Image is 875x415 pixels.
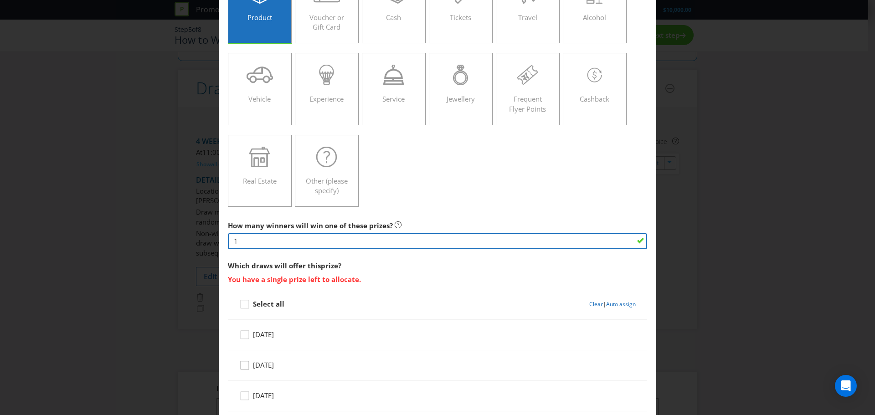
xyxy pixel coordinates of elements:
[253,299,284,308] strong: Select all
[835,375,857,397] div: Open Intercom Messenger
[228,233,647,249] input: e.g. 4
[309,13,344,31] span: Voucher or Gift Card
[321,261,338,270] span: prize
[580,94,609,103] span: Cashback
[228,261,321,270] span: Which draws will offer this
[309,94,344,103] span: Experience
[447,94,475,103] span: Jewellery
[228,221,393,230] span: How many winners will win one of these prizes?
[306,176,348,195] span: Other (please specify)
[338,261,341,270] span: ?
[509,94,546,113] span: Frequent Flyer Points
[253,391,274,400] span: [DATE]
[386,13,401,22] span: Cash
[589,300,603,308] a: Clear
[583,13,606,22] span: Alcohol
[382,94,405,103] span: Service
[228,271,647,284] span: You have a single prize left to allocate.
[606,300,636,308] a: Auto assign
[450,13,471,22] span: Tickets
[247,13,272,22] span: Product
[253,330,274,339] span: [DATE]
[603,300,606,308] span: |
[253,360,274,369] span: [DATE]
[243,176,277,185] span: Real Estate
[248,94,271,103] span: Vehicle
[518,13,537,22] span: Travel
